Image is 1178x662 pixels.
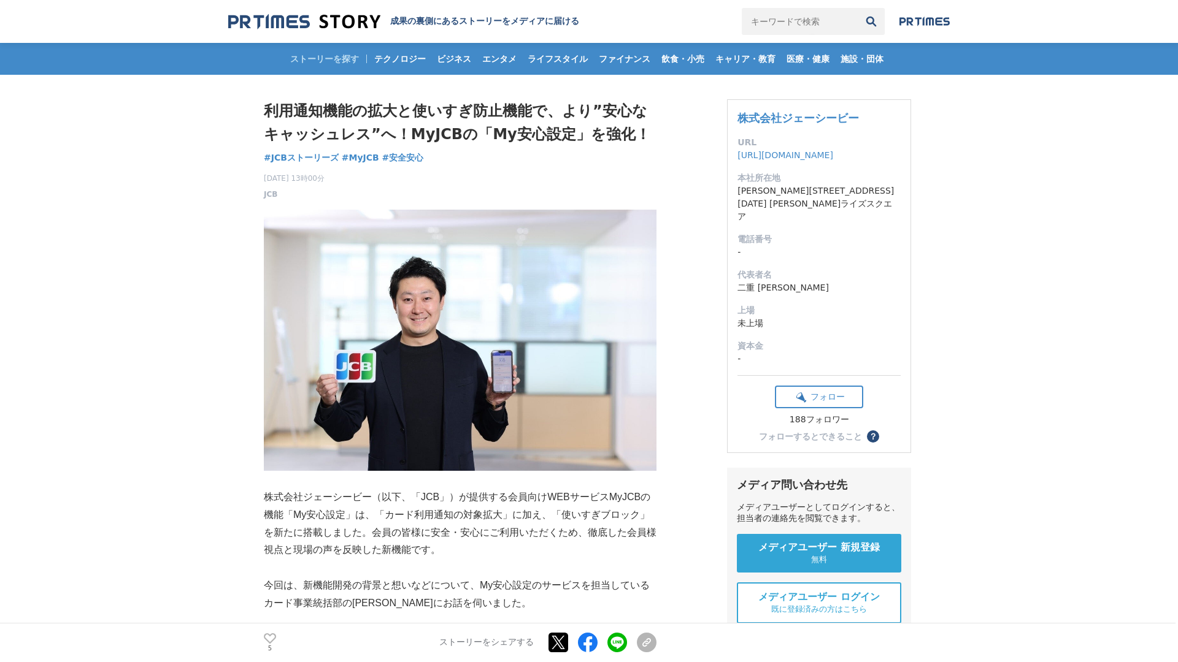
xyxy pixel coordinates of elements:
[737,352,901,365] dd: -
[836,53,888,64] span: 施設・団体
[782,53,834,64] span: 医療・健康
[432,53,476,64] span: ビジネス
[737,136,901,149] dt: URL
[758,541,880,554] span: メディアユーザー 新規登録
[264,151,339,164] a: #JCBストーリーズ
[867,430,879,443] button: ？
[369,53,431,64] span: テクノロジー
[439,637,534,649] p: ストーリーをシェアする
[594,43,655,75] a: ファイナンス
[869,432,877,441] span: ？
[899,17,950,26] img: prtimes
[737,172,901,185] dt: 本社所在地
[737,246,901,259] dd: -
[737,185,901,223] dd: [PERSON_NAME][STREET_ADDRESS][DATE] [PERSON_NAME]ライズスクエア
[858,8,885,35] button: 検索
[775,386,863,408] button: フォロー
[382,151,424,164] a: #安全安心
[758,591,880,604] span: メディアユーザー ログイン
[477,43,522,75] a: エンタメ
[737,233,901,246] dt: 電話番号
[737,317,901,330] dd: 未上場
[228,13,380,30] img: 成果の裏側にあるストーリーをメディアに届ける
[737,304,901,317] dt: 上場
[836,43,888,75] a: 施設・団体
[742,8,858,35] input: キーワードで検索
[264,645,276,652] p: 5
[594,53,655,64] span: ファイナンス
[782,43,834,75] a: 医療・健康
[771,604,867,615] span: 既に登録済みの方はこちら
[811,554,827,565] span: 無料
[264,152,339,163] span: #JCBストーリーズ
[264,173,325,184] span: [DATE] 13時00分
[264,99,656,146] h1: 利用通知機能の拡大と使いすぎ防止機能で、より”安心なキャッシュレス”へ！MyJCBの「My安心設定」を強化！
[523,43,593,75] a: ライフスタイル
[432,43,476,75] a: ビジネス
[369,43,431,75] a: テクノロジー
[656,53,709,64] span: 飲食・小売
[523,53,593,64] span: ライフスタイル
[342,151,379,164] a: #MyJCB
[656,43,709,75] a: 飲食・小売
[737,340,901,352] dt: 資本金
[710,43,780,75] a: キャリア・教育
[737,281,901,294] dd: 二重 [PERSON_NAME]
[759,432,862,441] div: フォローするとできること
[737,477,901,492] div: メディア問い合わせ先
[737,268,901,281] dt: 代表者名
[382,152,424,163] span: #安全安心
[775,414,863,425] div: 188フォロワー
[390,16,579,27] h2: 成果の裏側にあるストーリーをメディアに届ける
[228,13,579,30] a: 成果の裏側にあるストーリーをメディアに届ける 成果の裏側にあるストーリーをメディアに届ける
[264,189,277,200] a: JCB
[737,582,901,623] a: メディアユーザー ログイン 既に登録済みの方はこちら
[264,210,656,471] img: thumbnail_9fc79d80-737b-11f0-a95f-61df31054317.jpg
[737,502,901,524] div: メディアユーザーとしてログインすると、担当者の連絡先を閲覧できます。
[264,577,656,612] p: 今回は、新機能開発の背景と想いなどについて、My安心設定のサービスを担当しているカード事業統括部の[PERSON_NAME]にお話を伺いました。
[342,152,379,163] span: #MyJCB
[264,489,656,559] p: 株式会社ジェーシービー（以下、「JCB」）が提供する会員向けWEBサービスMyJCBの機能「My安心設定」は、「カード利用通知の対象拡大」に加え、「使いすぎブロック」を新たに搭載しました。会員の...
[477,53,522,64] span: エンタメ
[737,534,901,573] a: メディアユーザー 新規登録 無料
[710,53,780,64] span: キャリア・教育
[737,112,859,124] a: 株式会社ジェーシービー
[737,150,833,160] a: [URL][DOMAIN_NAME]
